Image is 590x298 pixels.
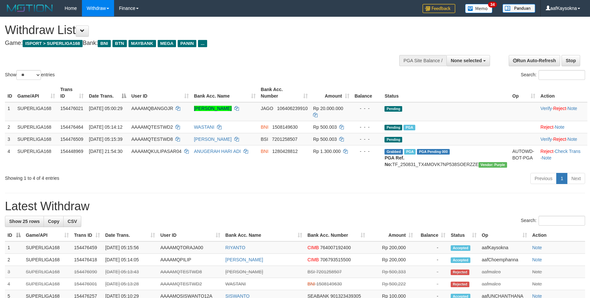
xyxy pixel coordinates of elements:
span: Copy 7201258507 to clipboard [316,269,342,274]
div: - - - [355,136,380,142]
span: Rejected [451,282,469,287]
th: ID: activate to sort column descending [5,229,23,241]
select: Showentries [16,70,41,80]
th: Game/API: activate to sort column ascending [23,229,71,241]
td: AAAAMQTESTWD2 [158,278,223,290]
span: BTN [112,40,127,47]
th: Date Trans.: activate to sort column ascending [103,229,158,241]
a: Stop [561,55,580,66]
td: Rp 200,000 [368,254,416,266]
h1: Withdraw List [5,24,387,37]
td: TF_250831_TX4MOVK7NP538SOERZZE [382,145,510,170]
span: AAAAMQTESTWD8 [131,137,173,142]
span: Copy [48,219,59,224]
a: Note [532,257,542,262]
span: BNI [261,124,268,130]
a: WASTANI [194,124,214,130]
span: Rp 1.300.000 [313,149,341,154]
th: Bank Acc. Number: activate to sort column ascending [258,84,311,102]
a: Reject [553,106,566,111]
a: RIYANTO [226,245,246,250]
td: 154476418 [71,254,103,266]
span: Pending [384,106,402,112]
span: AAAAMQBANGOJR [131,106,173,111]
span: Copy 1280428812 to clipboard [272,149,298,154]
td: AAAAMQTORAJA00 [158,241,223,254]
span: Copy 764007192400 to clipboard [320,245,351,250]
span: 154476021 [60,106,83,111]
a: 1 [556,173,567,184]
td: [DATE] 05:15:56 [103,241,158,254]
th: Trans ID: activate to sort column ascending [58,84,86,102]
th: Game/API: activate to sort column ascending [15,84,58,102]
th: Bank Acc. Number: activate to sort column ascending [305,229,368,241]
td: Rp 500,222 [368,278,416,290]
th: Bank Acc. Name: activate to sort column ascending [223,229,305,241]
span: None selected [451,58,482,63]
a: Note [542,155,552,160]
td: · · [538,102,587,121]
span: PGA Pending [417,149,450,155]
td: SUPERLIGA168 [23,266,71,278]
a: Verify [541,137,552,142]
a: Check Trans [555,149,580,154]
span: Rejected [451,270,469,275]
td: - [416,241,448,254]
span: Pending [384,125,402,130]
span: [DATE] 21:54:30 [89,149,122,154]
th: Op: activate to sort column ascending [510,84,538,102]
input: Search: [539,70,585,80]
span: Marked by aafmaleo [403,125,415,130]
span: BSI [261,137,268,142]
span: BSI [307,269,315,274]
b: PGA Ref. No: [384,155,404,167]
span: Rp 20.000.000 [313,106,343,111]
td: SUPERLIGA168 [23,254,71,266]
td: [DATE] 05:13:28 [103,278,158,290]
th: User ID: activate to sort column ascending [158,229,223,241]
a: Note [567,106,577,111]
span: 154476509 [60,137,83,142]
td: [DATE] 05:13:43 [103,266,158,278]
td: · [538,121,587,133]
td: 154476090 [71,266,103,278]
td: 4 [5,145,15,170]
td: - [416,278,448,290]
span: [DATE] 05:15:39 [89,137,122,142]
td: 2 [5,121,15,133]
span: Copy 1508149630 to clipboard [316,281,342,287]
input: Search: [539,216,585,226]
td: 1 [5,241,23,254]
th: Status [382,84,510,102]
td: Rp 500,333 [368,266,416,278]
span: BNI [98,40,110,47]
span: Vendor URL: https://trx4.1velocity.biz [479,162,507,168]
td: aafChoemphanna [479,254,530,266]
h4: Game: Bank: [5,40,387,47]
td: 3 [5,133,15,145]
th: Date Trans.: activate to sort column descending [86,84,128,102]
td: · · [538,133,587,145]
th: Balance [352,84,382,102]
span: Copy 706793515500 to clipboard [320,257,351,262]
span: Accepted [451,257,470,263]
td: SUPERLIGA168 [23,278,71,290]
span: Copy 7201258507 to clipboard [272,137,298,142]
th: Amount: activate to sort column ascending [310,84,352,102]
td: SUPERLIGA168 [15,145,58,170]
span: Pending [384,137,402,142]
div: Showing 1 to 4 of 4 entries [5,172,241,181]
span: 154448969 [60,149,83,154]
img: MOTION_logo.png [5,3,55,13]
th: Bank Acc. Name: activate to sort column ascending [191,84,258,102]
td: AAAAMQTESTWD8 [158,266,223,278]
td: 154476001 [71,278,103,290]
a: Reject [541,149,554,154]
td: 154476459 [71,241,103,254]
span: CIMB [307,257,319,262]
td: aafmaleo [479,266,530,278]
td: aafmaleo [479,278,530,290]
a: [PERSON_NAME] [226,269,263,274]
td: 3 [5,266,23,278]
div: PGA Site Balance / [399,55,446,66]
